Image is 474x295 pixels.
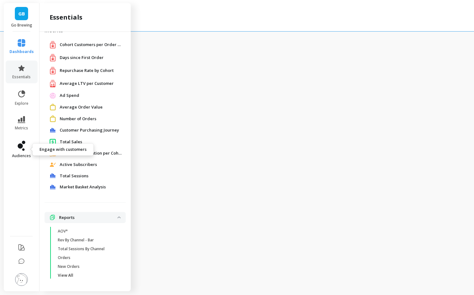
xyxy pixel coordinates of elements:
[60,92,79,99] span: Ad Spend
[50,150,56,156] img: navigation item icon
[50,215,55,220] img: navigation item icon
[60,92,121,99] a: Ad Spend
[15,273,28,286] img: profile picture
[50,139,56,145] img: navigation item icon
[50,41,56,49] img: navigation item icon
[60,173,88,179] span: Total Sessions
[60,104,103,110] span: Average Order Value
[50,13,82,22] h2: essentials
[60,116,96,122] span: Number of Orders
[60,55,121,61] a: Days since First Order
[12,74,31,80] span: essentials
[50,162,56,167] img: navigation item icon
[50,54,56,62] img: navigation item icon
[50,128,56,133] img: navigation item icon
[50,173,56,178] img: navigation item icon
[50,115,56,122] img: navigation item icon
[60,150,123,156] a: Subscriber Retention per Cohort
[58,238,94,243] p: Rev By Channel - Bar
[60,104,121,110] a: Average Order Value
[50,104,56,110] img: navigation item icon
[60,68,114,74] span: Repurchase Rate by Cohort
[60,80,121,87] a: Average LTV per Customer
[58,255,70,260] p: Orders
[60,184,106,190] span: Market Basket Analysis
[60,55,104,61] span: Days since First Order
[15,126,28,131] span: metrics
[9,49,34,54] span: dashboards
[59,215,117,221] p: Reports
[50,80,56,87] img: navigation item icon
[60,162,97,168] span: Active Subscribers
[60,162,121,168] a: Active Subscribers
[10,23,33,28] p: Go Brewing
[60,139,82,145] span: Total Sales
[18,10,25,17] span: GB
[58,273,73,278] p: View All
[60,139,121,145] a: Total Sales
[12,153,31,158] span: audiences
[60,116,121,122] a: Number of Orders
[58,264,80,269] p: New Orders
[60,80,114,87] span: Average LTV per Customer
[60,127,119,133] span: Customer Purchasing Journey
[60,127,121,133] a: Customer Purchasing Journey
[60,173,121,179] a: Total Sessions
[58,246,105,251] p: Total Sessions By Channel
[15,101,28,106] span: explore
[117,216,121,218] img: down caret icon
[60,68,121,74] a: Repurchase Rate by Cohort
[50,185,56,190] img: navigation item icon
[50,92,56,99] img: navigation item icon
[60,42,123,48] a: Cohort Customers per Order Count
[50,67,56,74] img: navigation item icon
